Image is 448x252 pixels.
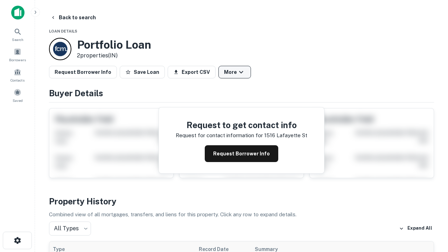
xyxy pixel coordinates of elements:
iframe: Chat Widget [413,174,448,207]
span: Search [12,37,23,42]
p: 1516 lafayette st [264,131,307,140]
a: Search [2,25,33,44]
a: Borrowers [2,45,33,64]
div: All Types [49,222,91,236]
button: Request Borrower Info [205,145,278,162]
h4: Buyer Details [49,87,434,99]
h4: Request to get contact info [176,119,307,131]
button: Back to search [48,11,99,24]
button: More [218,66,251,78]
a: Saved [2,86,33,105]
span: Loan Details [49,29,77,33]
h3: Portfolio Loan [77,38,151,51]
span: Contacts [10,77,24,83]
a: Contacts [2,65,33,84]
button: Export CSV [168,66,216,78]
span: Borrowers [9,57,26,63]
h4: Property History [49,195,434,208]
img: capitalize-icon.png [11,6,24,20]
button: Request Borrower Info [49,66,117,78]
p: 2 properties (IN) [77,51,151,60]
span: Saved [13,98,23,103]
p: Request for contact information for [176,131,263,140]
button: Expand All [397,223,434,234]
p: Combined view of all mortgages, transfers, and liens for this property. Click any row to expand d... [49,210,434,219]
button: Save Loan [120,66,165,78]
